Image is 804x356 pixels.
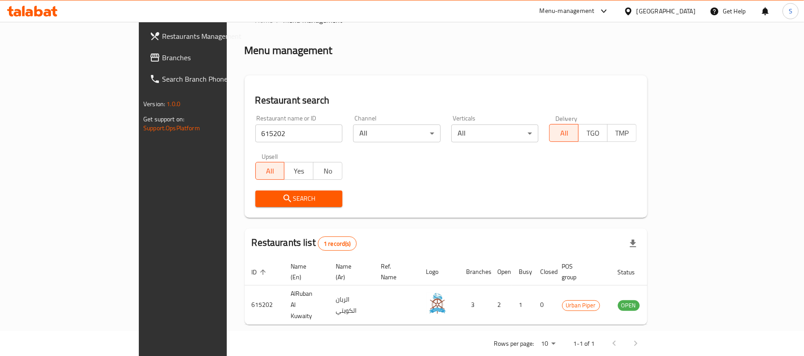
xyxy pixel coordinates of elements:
[162,74,266,84] span: Search Branch Phone
[291,261,318,282] span: Name (En)
[284,286,329,325] td: AlRuban Al Kuwaity
[491,286,512,325] td: 2
[459,258,491,286] th: Branches
[555,115,578,121] label: Delivery
[259,165,281,178] span: All
[143,113,184,125] span: Get support on:
[381,261,408,282] span: Ref. Name
[162,52,266,63] span: Branches
[313,162,342,180] button: No
[618,300,640,310] span: OPEN
[143,122,200,134] a: Support.OpsPlatform
[142,68,273,90] a: Search Branch Phone
[537,337,559,351] div: Rows per page:
[262,193,336,204] span: Search
[553,127,575,140] span: All
[533,258,555,286] th: Closed
[255,124,343,142] input: Search for restaurant name or ID..
[336,261,363,282] span: Name (Ar)
[451,124,539,142] div: All
[562,300,600,310] span: Urban Piper
[419,258,459,286] th: Logo
[622,233,644,254] div: Export file
[637,6,696,16] div: [GEOGRAPHIC_DATA]
[255,190,343,207] button: Search
[142,47,273,68] a: Branches
[245,258,688,325] table: enhanced table
[167,98,180,110] span: 1.0.0
[318,240,356,248] span: 1 record(s)
[283,15,343,25] span: Menu management
[143,98,165,110] span: Version:
[255,162,285,180] button: All
[353,124,441,142] div: All
[284,162,313,180] button: Yes
[573,338,595,349] p: 1-1 of 1
[512,258,533,286] th: Busy
[618,267,647,277] span: Status
[262,153,278,159] label: Upsell
[426,292,449,315] img: AlRuban Al Kuwaity
[288,165,310,178] span: Yes
[162,31,266,41] span: Restaurants Management
[459,286,491,325] td: 3
[142,25,273,47] a: Restaurants Management
[318,236,357,251] div: Total records count
[252,267,269,277] span: ID
[607,124,637,142] button: TMP
[252,236,357,251] h2: Restaurants list
[329,286,374,325] td: الربان الكويتي
[789,6,792,16] span: S
[533,286,555,325] td: 0
[549,124,579,142] button: All
[277,15,280,25] li: /
[578,124,608,142] button: TGO
[255,94,637,107] h2: Restaurant search
[494,338,534,349] p: Rows per page:
[611,127,633,140] span: TMP
[582,127,604,140] span: TGO
[540,6,595,17] div: Menu-management
[512,286,533,325] td: 1
[562,261,600,282] span: POS group
[245,43,333,58] h2: Menu management
[317,165,339,178] span: No
[491,258,512,286] th: Open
